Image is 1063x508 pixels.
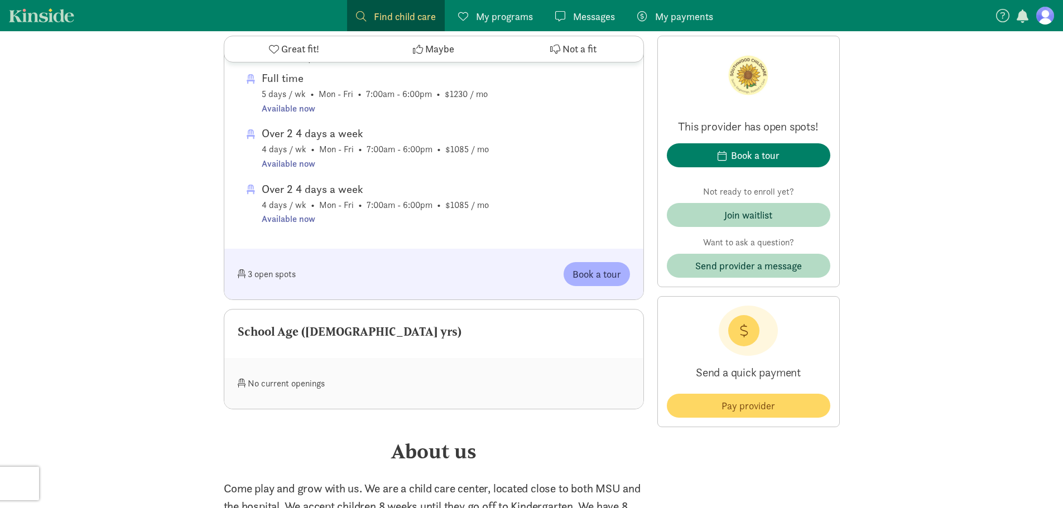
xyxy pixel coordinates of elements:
div: Join waitlist [724,207,772,222]
div: School Age ([DEMOGRAPHIC_DATA] yrs) [238,323,630,341]
a: Kinside [9,8,74,22]
span: Find child care [374,9,436,24]
span: 5 days / wk • Mon - Fri • 7:00am - 6:00pm • $1230 / mo [262,69,488,115]
button: Great fit! [224,36,364,62]
span: Send provider a message [695,258,802,273]
span: Maybe [425,42,454,57]
div: Full time [262,69,488,87]
button: Not a fit [503,36,643,62]
div: Available now [262,157,489,171]
div: 3 open spots [238,262,434,286]
button: Book a tour [667,143,830,167]
span: My payments [655,9,713,24]
button: Send provider a message [667,254,830,278]
p: Not ready to enroll yet? [667,185,830,199]
div: No current openings [238,371,434,395]
div: Over 2 4 days a week [262,124,489,142]
div: Available now [262,101,488,116]
span: Messages [573,9,615,24]
button: Join waitlist [667,203,830,227]
span: 4 days / wk • Mon - Fri • 7:00am - 6:00pm • $1085 / mo [262,180,489,226]
div: Available now [262,212,489,226]
p: This provider has open spots! [667,119,830,134]
p: Want to ask a question? [667,236,830,249]
span: Great fit! [281,42,319,57]
span: Pay provider [722,398,775,413]
span: My programs [476,9,533,24]
span: Book a tour [573,267,621,282]
div: About us [224,436,644,466]
div: Preschool (3 - 5 yrs) [238,25,630,43]
button: Book a tour [564,262,630,286]
span: Not a fit [562,42,597,57]
button: Maybe [364,36,503,62]
img: Provider logo [718,45,778,105]
div: Book a tour [731,148,780,163]
div: Over 2 4 days a week [262,180,489,198]
span: 4 days / wk • Mon - Fri • 7:00am - 6:00pm • $1085 / mo [262,124,489,171]
p: Send a quick payment [667,356,830,389]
